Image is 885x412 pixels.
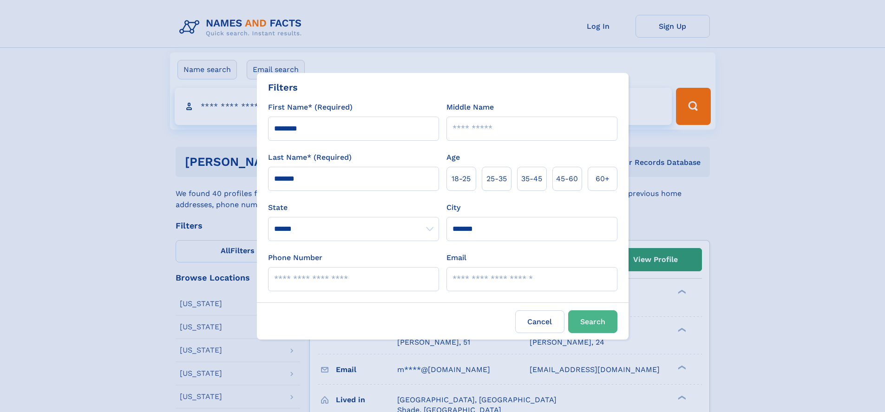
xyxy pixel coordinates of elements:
label: First Name* (Required) [268,102,353,113]
span: 35‑45 [521,173,542,184]
label: Phone Number [268,252,322,263]
label: Email [446,252,466,263]
label: City [446,202,460,213]
label: Cancel [515,310,564,333]
div: Filters [268,80,298,94]
span: 18‑25 [452,173,471,184]
span: 45‑60 [556,173,578,184]
span: 60+ [596,173,610,184]
label: Last Name* (Required) [268,152,352,163]
button: Search [568,310,617,333]
label: Age [446,152,460,163]
label: State [268,202,439,213]
label: Middle Name [446,102,494,113]
span: 25‑35 [486,173,507,184]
